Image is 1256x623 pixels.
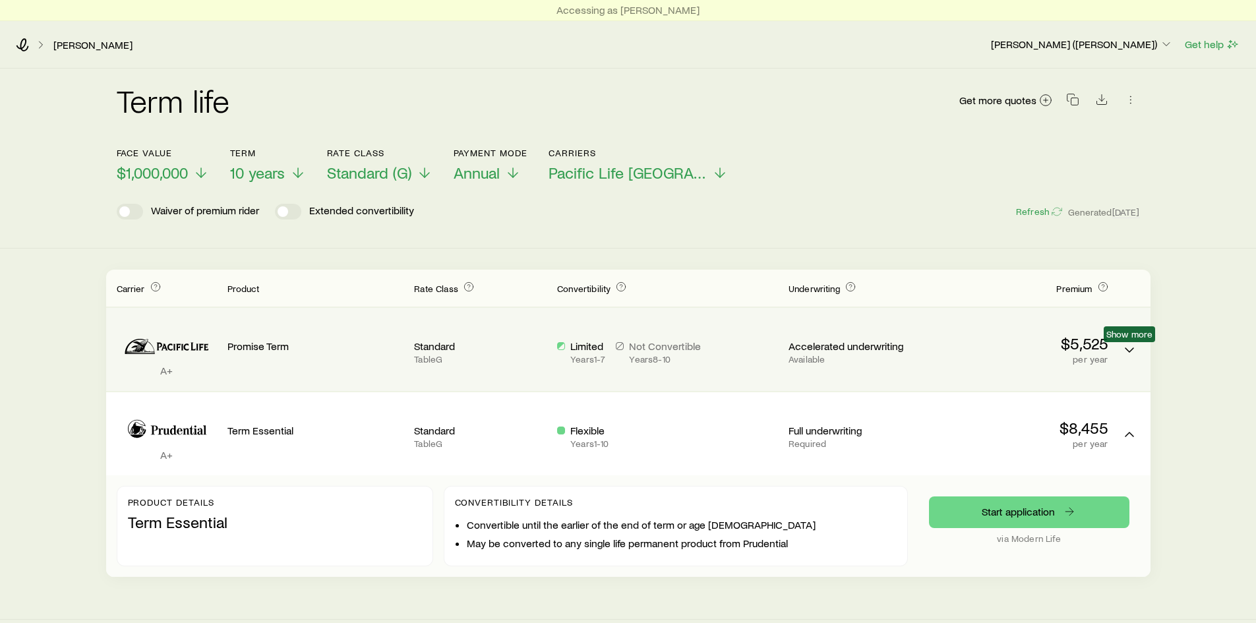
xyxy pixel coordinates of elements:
[556,3,700,16] p: Accessing as [PERSON_NAME]
[932,419,1108,437] p: $8,455
[467,518,897,531] li: Convertible until the earlier of the end of term or age [DEMOGRAPHIC_DATA]
[227,283,260,294] span: Product
[959,95,1036,105] span: Get more quotes
[570,438,609,449] p: Years 1 - 10
[549,148,728,158] p: Carriers
[53,39,133,51] a: [PERSON_NAME]
[1015,206,1063,218] button: Refresh
[414,438,547,449] p: Table G
[629,354,701,365] p: Years 8 - 10
[991,38,1173,51] p: [PERSON_NAME] ([PERSON_NAME])
[327,163,411,182] span: Standard (G)
[1056,283,1092,294] span: Premium
[230,163,285,182] span: 10 years
[309,204,414,220] p: Extended convertibility
[454,148,528,183] button: Payment ModeAnnual
[932,334,1108,353] p: $5,525
[117,84,230,116] h2: Term life
[789,340,921,353] p: Accelerated underwriting
[106,270,1151,577] div: Term quotes
[117,448,217,461] p: A+
[929,533,1129,544] p: via Modern Life
[117,283,145,294] span: Carrier
[789,354,921,365] p: Available
[570,424,609,437] p: Flexible
[414,424,547,437] p: Standard
[128,497,422,508] p: Product details
[959,93,1053,108] a: Get more quotes
[454,163,500,182] span: Annual
[327,148,433,183] button: Rate ClassStandard (G)
[789,283,840,294] span: Underwriting
[629,340,701,353] p: Not Convertible
[570,354,605,365] p: Years 1 - 7
[1184,37,1240,52] button: Get help
[990,37,1174,53] button: [PERSON_NAME] ([PERSON_NAME])
[151,204,259,220] p: Waiver of premium rider
[327,148,433,158] p: Rate Class
[117,148,209,158] p: Face value
[117,163,188,182] span: $1,000,000
[128,513,422,531] p: Term Essential
[414,340,547,353] p: Standard
[1092,96,1111,108] a: Download CSV
[227,424,404,437] p: Term Essential
[230,148,306,158] p: Term
[227,340,404,353] p: Promise Term
[789,424,921,437] p: Full underwriting
[929,496,1129,528] a: Start application
[570,340,605,353] p: Limited
[1112,206,1140,218] span: [DATE]
[455,497,897,508] p: Convertibility Details
[932,438,1108,449] p: per year
[789,438,921,449] p: Required
[467,537,897,550] li: May be converted to any single life permanent product from Prudential
[454,148,528,158] p: Payment Mode
[1068,206,1139,218] span: Generated
[557,283,611,294] span: Convertibility
[414,354,547,365] p: Table G
[117,364,217,377] p: A+
[549,148,728,183] button: CarriersPacific Life [GEOGRAPHIC_DATA] +1
[1106,329,1152,340] span: Show more
[414,283,458,294] span: Rate Class
[549,163,707,182] span: Pacific Life [GEOGRAPHIC_DATA] +1
[230,148,306,183] button: Term10 years
[932,354,1108,365] p: per year
[117,148,209,183] button: Face value$1,000,000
